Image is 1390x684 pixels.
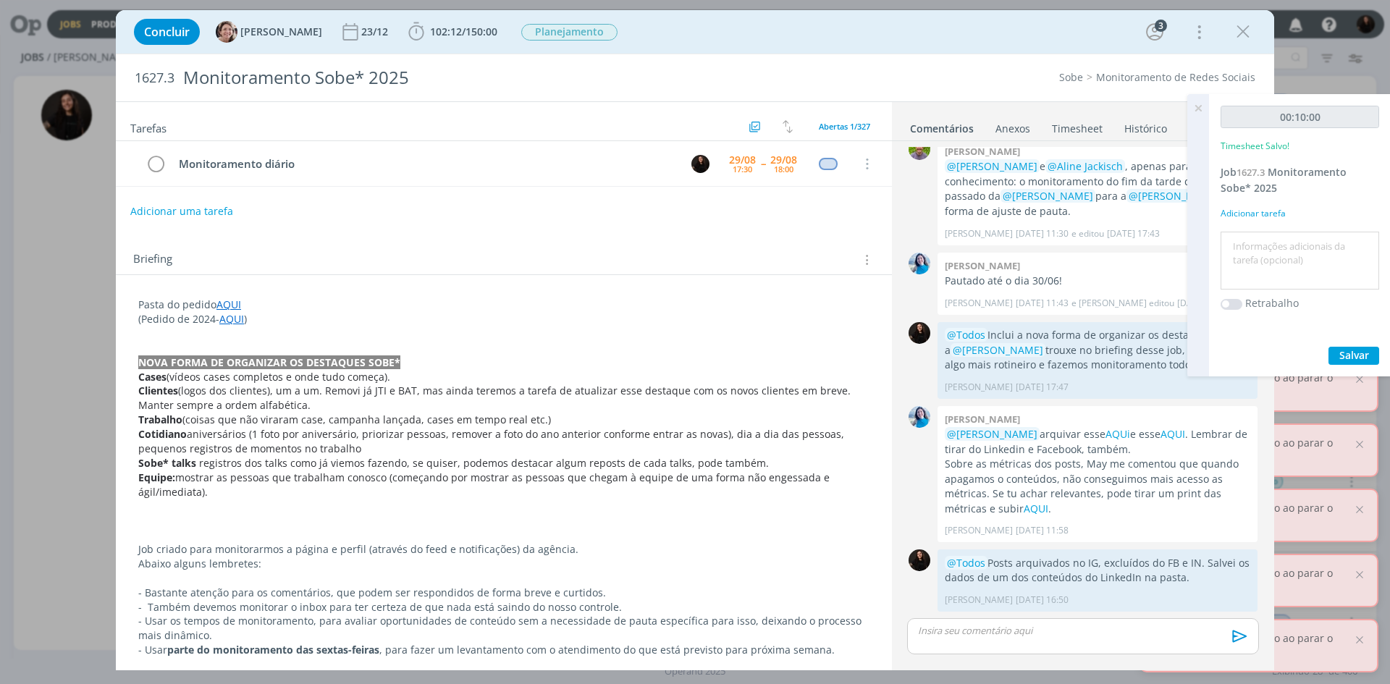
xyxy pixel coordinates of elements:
p: Exemplo de ações que são importantes: [138,657,869,672]
p: - Usar os tempos de monitoramento, para avaliar oportunidades de conteúdo sem a necessidade de pa... [138,614,869,643]
span: [DATE] 11:43 [1016,297,1069,310]
span: @[PERSON_NAME] [953,343,1043,357]
p: [PERSON_NAME] [945,381,1013,394]
span: e [PERSON_NAME] editou [1071,297,1174,310]
span: e editou [1071,227,1104,240]
span: mostrar as pessoas que trabalham conosco (começando por mostrar as pessoas que chegam à equipe de... [138,470,833,499]
p: Job criado para monitorarmos a página e perfil (através do feed e notificações) da agência. [138,542,869,557]
a: Timesheet [1051,115,1103,136]
span: [DATE] 16:50 [1016,594,1069,607]
span: @Aline Jackisch [1048,159,1123,173]
span: [PERSON_NAME] [240,27,322,37]
p: - Bastante atenção para os comentários, que podem ser respondidos de forma breve e curtidos. [138,586,869,600]
p: e , apenas para conhecimento: o monitoramento do fim da tarde de 15/01 foi passado da para a como... [945,159,1250,219]
p: Posts arquivados no IG, excluídos do FB e IN. Salvei os dados de um dos conteúdos do LinkedIn na ... [945,556,1250,586]
a: Comentários [909,115,974,136]
button: Concluir [134,19,200,45]
strong: Cotidiano [138,427,187,441]
span: [DATE] 17:47 [1016,381,1069,394]
span: @[PERSON_NAME] [1003,189,1093,203]
a: Monitoramento de Redes Sociais [1096,70,1255,84]
span: -- [761,159,765,169]
span: 150:00 [466,25,497,38]
div: Monitoramento Sobe* 2025 [177,60,783,96]
a: AQUI [216,297,241,311]
span: (vídeos cases completos e onde tudo começa). [167,370,390,384]
a: Job1627.3Monitoramento Sobe* 2025 [1221,165,1347,195]
span: @[PERSON_NAME] [947,427,1037,441]
label: Retrabalho [1245,295,1299,311]
span: Tarefas [130,118,167,135]
button: S [689,153,711,174]
a: AQUi [1105,427,1130,441]
p: [PERSON_NAME] [945,297,1013,310]
span: [DATE] 11:58 [1016,524,1069,537]
span: @Todos [947,328,985,342]
button: Planejamento [521,23,618,41]
b: [PERSON_NAME] [945,145,1020,158]
strong: Clientes [138,384,178,397]
p: Sobre as métricas dos posts, May me comentou que quando apagamos o conteúdos, não conseguimos mai... [945,457,1250,516]
img: S [691,155,709,173]
strong: Cases [138,370,167,384]
span: aniversários (1 foto por aniversário, priorizar pessoas, remover a foto do ano anterior conforme ... [138,427,847,455]
img: arrow-down-up.svg [783,120,793,133]
b: [PERSON_NAME] [945,413,1020,426]
p: - Também devemos monitorar o inbox para ter certeza de que nada está saindo do nosso controle. [138,600,869,615]
a: AQUI [1024,502,1048,515]
p: arquivar esse e esse . Lembrar de tirar do Linkedin e Facebook, também. [945,427,1250,457]
strong: parte do monitoramento das sextas-feiras [167,643,379,656]
span: Salvar [1339,348,1369,362]
div: 17:30 [733,165,752,173]
div: dialog [116,10,1274,670]
button: 102:12/150:00 [405,20,501,43]
p: (Pedido de 2024- ) [138,312,869,326]
p: Pautado até o dia 30/06! [945,274,1250,288]
p: Abaixo alguns lembretes: [138,557,869,571]
a: AQUI [219,312,244,326]
strong: Sobe* talks [138,456,199,470]
button: Salvar [1328,347,1379,365]
button: Adicionar uma tarefa [130,198,234,224]
span: 1627.3 [135,70,174,86]
span: @[PERSON_NAME] [947,159,1037,173]
p: [PERSON_NAME] [945,227,1013,240]
span: / [462,25,466,38]
div: Anexos [995,122,1030,136]
span: 1627.3 [1237,166,1265,179]
div: Adicionar tarefa [1221,207,1379,220]
span: @[PERSON_NAME] [1129,189,1219,203]
strong: Equipe: [138,470,175,484]
span: [DATE] 14:50 [1177,297,1230,310]
button: 3 [1143,20,1166,43]
img: S [909,322,930,344]
span: Briefing [133,250,172,269]
span: registros dos talks como já viemos fazendo, se quiser, podemos destacar algum reposts de cada tal... [199,456,769,470]
span: Planejamento [521,24,618,41]
p: Pasta do pedido [138,297,869,312]
div: Monitoramento diário [172,155,678,173]
img: T [909,138,930,160]
span: (coisas que não viraram case, campanha lançada, cases em tempo real etc.) [182,413,551,426]
div: 29/08 [770,155,797,165]
span: 102:12 [430,25,462,38]
a: Histórico [1124,115,1168,136]
p: - Usar , para fazer um levantamento com o atendimento do que está previsto para próxima semana. [138,643,869,657]
span: @Todos [947,556,985,570]
strong: NOVA FORMA DE ORGANIZAR OS DESTAQUES SOBE* [138,355,400,369]
b: [PERSON_NAME] [945,259,1020,272]
p: [PERSON_NAME] [945,524,1013,537]
span: (logos dos clientes), um a um. Removi já JTI e BAT, mas ainda teremos a tarefa de atualizar esse ... [138,384,854,412]
img: E [909,406,930,428]
a: Sobe [1059,70,1083,84]
p: Timesheet Salvo! [1221,140,1289,153]
p: Inclui a nova forma de organizar os destaques que a trouxe no briefing desse job, dado que é algo... [945,328,1250,372]
span: [DATE] 11:30 [1016,227,1069,240]
span: [DATE] 17:43 [1107,227,1160,240]
img: S [909,549,930,571]
span: Abertas 1/327 [819,121,870,132]
img: E [909,253,930,274]
a: AQUI [1161,427,1185,441]
div: 18:00 [774,165,793,173]
span: Concluir [144,26,190,38]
